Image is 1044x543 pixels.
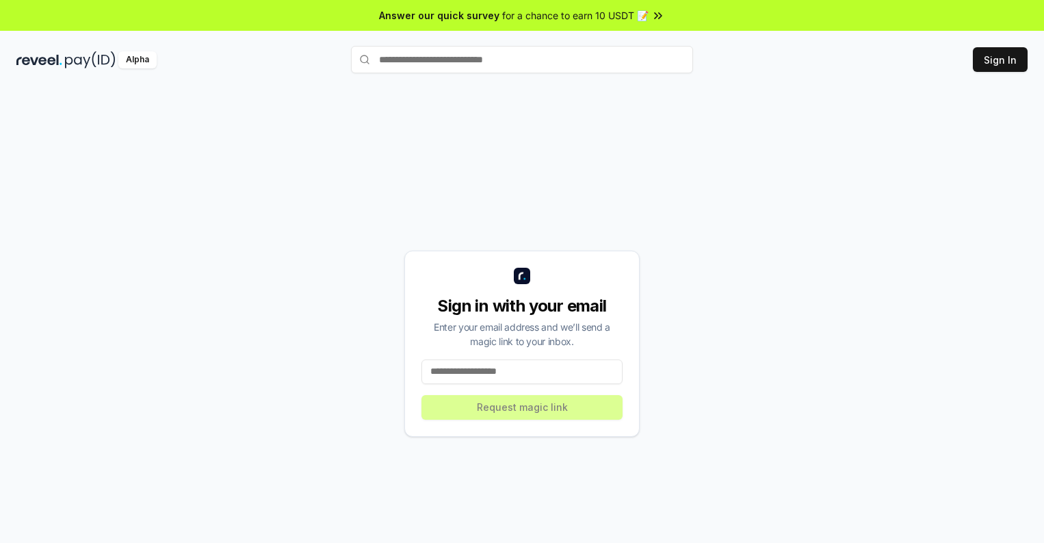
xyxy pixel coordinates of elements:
[514,268,530,284] img: logo_small
[16,51,62,68] img: reveel_dark
[421,295,623,317] div: Sign in with your email
[502,8,649,23] span: for a chance to earn 10 USDT 📝
[118,51,157,68] div: Alpha
[421,320,623,349] div: Enter your email address and we’ll send a magic link to your inbox.
[379,8,499,23] span: Answer our quick survey
[65,51,116,68] img: pay_id
[973,47,1028,72] button: Sign In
